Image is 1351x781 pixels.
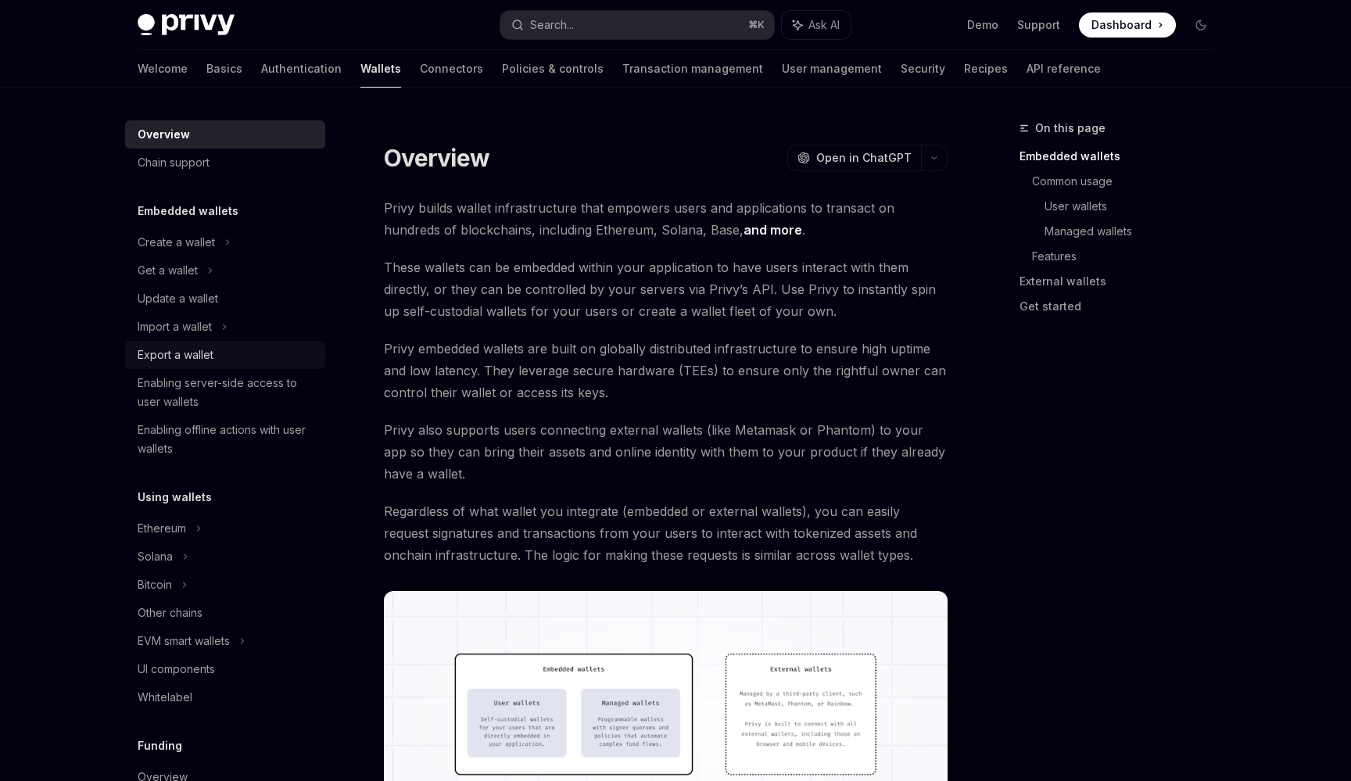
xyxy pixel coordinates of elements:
button: Open in ChatGPT [787,145,921,171]
div: Get a wallet [138,261,198,280]
a: Common usage [1032,169,1226,194]
span: Privy builds wallet infrastructure that empowers users and applications to transact on hundreds o... [384,197,948,241]
span: ⌘ K [748,19,765,31]
div: Export a wallet [138,346,213,364]
div: Enabling offline actions with user wallets [138,421,316,458]
a: UI components [125,655,325,683]
a: User management [782,50,882,88]
div: Chain support [138,153,210,172]
h5: Funding [138,736,182,755]
a: Connectors [420,50,483,88]
div: Enabling server-side access to user wallets [138,374,316,411]
h5: Using wallets [138,488,212,507]
a: Recipes [964,50,1008,88]
a: Export a wallet [125,341,325,369]
div: Other chains [138,604,202,622]
span: Privy embedded wallets are built on globally distributed infrastructure to ensure high uptime and... [384,338,948,403]
span: Dashboard [1091,17,1152,33]
a: Wallets [360,50,401,88]
a: Managed wallets [1045,219,1226,244]
a: Demo [967,17,998,33]
div: UI components [138,660,215,679]
a: Get started [1020,294,1226,319]
a: Authentication [261,50,342,88]
a: Transaction management [622,50,763,88]
span: Ask AI [808,17,840,33]
a: Chain support [125,149,325,177]
a: Policies & controls [502,50,604,88]
span: On this page [1035,119,1106,138]
a: Welcome [138,50,188,88]
span: These wallets can be embedded within your application to have users interact with them directly, ... [384,256,948,322]
span: Regardless of what wallet you integrate (embedded or external wallets), you can easily request si... [384,500,948,566]
h5: Embedded wallets [138,202,238,220]
a: External wallets [1020,269,1226,294]
span: Privy also supports users connecting external wallets (like Metamask or Phantom) to your app so t... [384,419,948,485]
a: Security [901,50,945,88]
span: Open in ChatGPT [816,150,912,166]
div: Ethereum [138,519,186,538]
a: API reference [1027,50,1101,88]
div: Update a wallet [138,289,218,308]
div: Whitelabel [138,688,192,707]
a: Whitelabel [125,683,325,711]
a: Embedded wallets [1020,144,1226,169]
a: User wallets [1045,194,1226,219]
a: Support [1017,17,1060,33]
a: Features [1032,244,1226,269]
div: EVM smart wallets [138,632,230,650]
img: dark logo [138,14,235,36]
h1: Overview [384,144,489,172]
a: Update a wallet [125,285,325,313]
div: Create a wallet [138,233,215,252]
div: Search... [530,16,574,34]
a: Basics [206,50,242,88]
a: Dashboard [1079,13,1176,38]
a: Enabling server-side access to user wallets [125,369,325,416]
button: Ask AI [782,11,851,39]
a: Overview [125,120,325,149]
a: Enabling offline actions with user wallets [125,416,325,463]
a: and more [744,222,802,238]
button: Toggle dark mode [1188,13,1213,38]
div: Bitcoin [138,575,172,594]
div: Import a wallet [138,317,212,336]
div: Overview [138,125,190,144]
a: Other chains [125,599,325,627]
div: Solana [138,547,173,566]
button: Search...⌘K [500,11,774,39]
